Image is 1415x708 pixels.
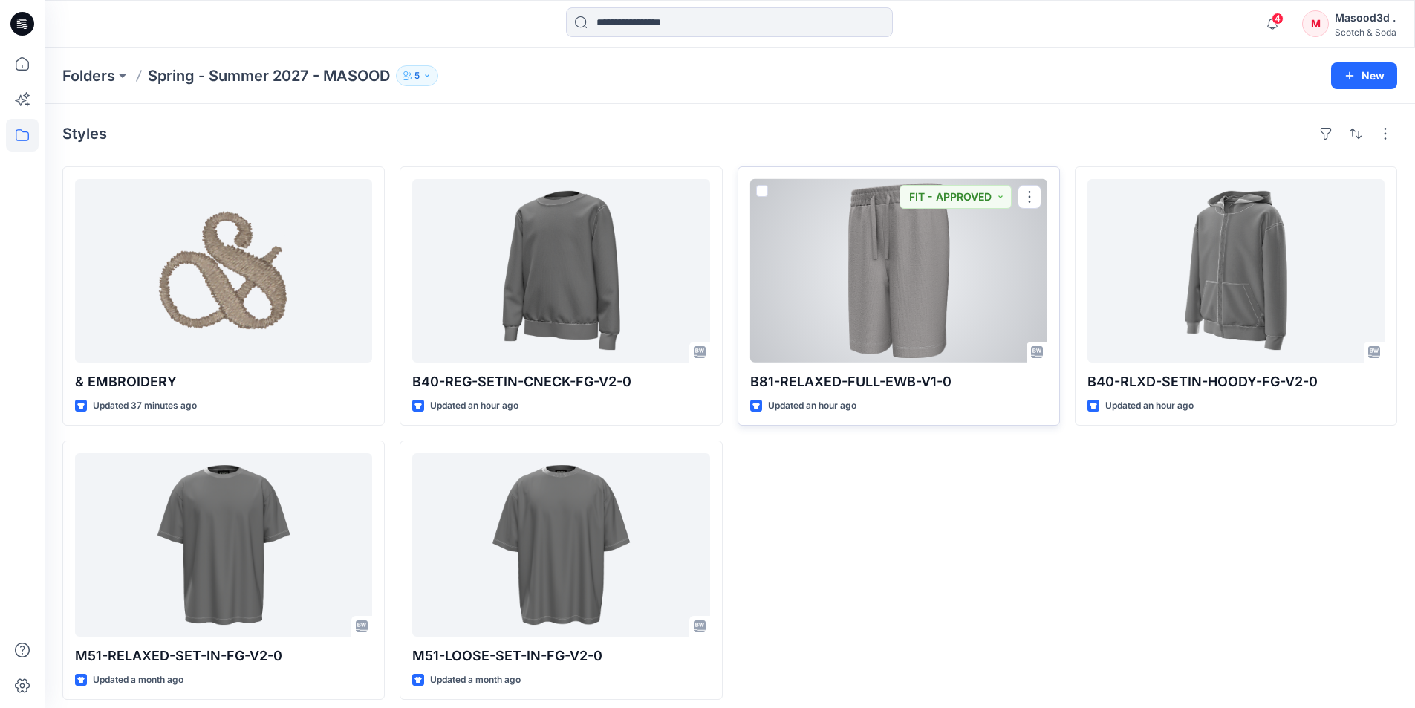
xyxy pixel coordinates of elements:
p: Updated an hour ago [768,398,856,414]
div: Masood3d . [1335,9,1396,27]
div: M [1302,10,1329,37]
p: M51-LOOSE-SET-IN-FG-V2-0 [412,646,709,666]
p: 5 [414,68,420,84]
p: Updated 37 minutes ago [93,398,197,414]
span: 4 [1272,13,1284,25]
a: M51-RELAXED-SET-IN-FG-V2-0 [75,453,372,637]
p: & EMBROIDERY [75,371,372,392]
h4: Styles [62,125,107,143]
a: B81-RELAXED-FULL-EWB-V1-0 [750,179,1047,363]
p: B81-RELAXED-FULL-EWB-V1-0 [750,371,1047,392]
button: New [1331,62,1397,89]
p: Updated an hour ago [1105,398,1194,414]
p: Updated a month ago [430,672,521,688]
p: Updated a month ago [93,672,183,688]
a: & EMBROIDERY [75,179,372,363]
div: Scotch & Soda [1335,27,1396,38]
button: 5 [396,65,438,86]
p: B40-REG-SETIN-CNECK-FG-V2-0 [412,371,709,392]
a: M51-LOOSE-SET-IN-FG-V2-0 [412,453,709,637]
a: Folders [62,65,115,86]
a: B40-RLXD-SETIN-HOODY-FG-V2-0 [1087,179,1385,363]
p: Spring - Summer 2027 - MASOOD [148,65,390,86]
a: B40-REG-SETIN-CNECK-FG-V2-0 [412,179,709,363]
p: M51-RELAXED-SET-IN-FG-V2-0 [75,646,372,666]
p: Updated an hour ago [430,398,518,414]
p: B40-RLXD-SETIN-HOODY-FG-V2-0 [1087,371,1385,392]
